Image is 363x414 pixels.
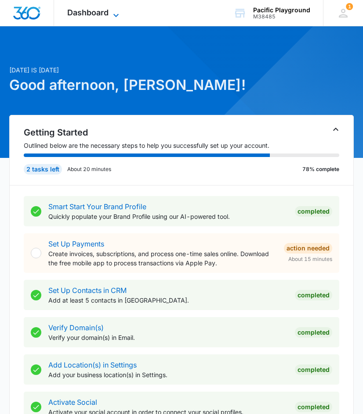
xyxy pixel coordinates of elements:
[24,126,340,139] h2: Getting Started
[288,255,332,263] span: About 15 minutes
[67,165,111,173] p: About 20 minutes
[24,141,340,150] p: Outlined below are the necessary steps to help you successfully set up your account.
[48,212,288,221] p: Quickly populate your Brand Profile using our AI-powered tool.
[346,3,353,10] span: 1
[24,164,62,175] div: 2 tasks left
[302,165,339,173] p: 78% complete
[48,239,104,248] a: Set Up Payments
[48,398,97,407] a: Activate Social
[48,360,137,369] a: Add Location(s) in Settings
[295,290,332,300] div: Completed
[295,327,332,338] div: Completed
[48,370,288,379] p: Add your business location(s) in Settings.
[48,286,127,295] a: Set Up Contacts in CRM
[330,124,341,135] button: Toggle Collapse
[67,8,109,17] span: Dashboard
[284,243,332,253] div: Action Needed
[48,202,146,211] a: Smart Start Your Brand Profile
[48,333,288,342] p: Verify your domain(s) in Email.
[48,323,104,332] a: Verify Domain(s)
[295,364,332,375] div: Completed
[9,75,354,96] h1: Good afternoon, [PERSON_NAME]!
[253,7,310,14] div: account name
[48,296,288,305] p: Add at least 5 contacts in [GEOGRAPHIC_DATA].
[346,3,353,10] div: notifications count
[48,249,277,268] p: Create invoices, subscriptions, and process one-time sales online. Download the free mobile app t...
[9,65,354,75] p: [DATE] is [DATE]
[295,402,332,412] div: Completed
[295,206,332,217] div: Completed
[253,14,310,20] div: account id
